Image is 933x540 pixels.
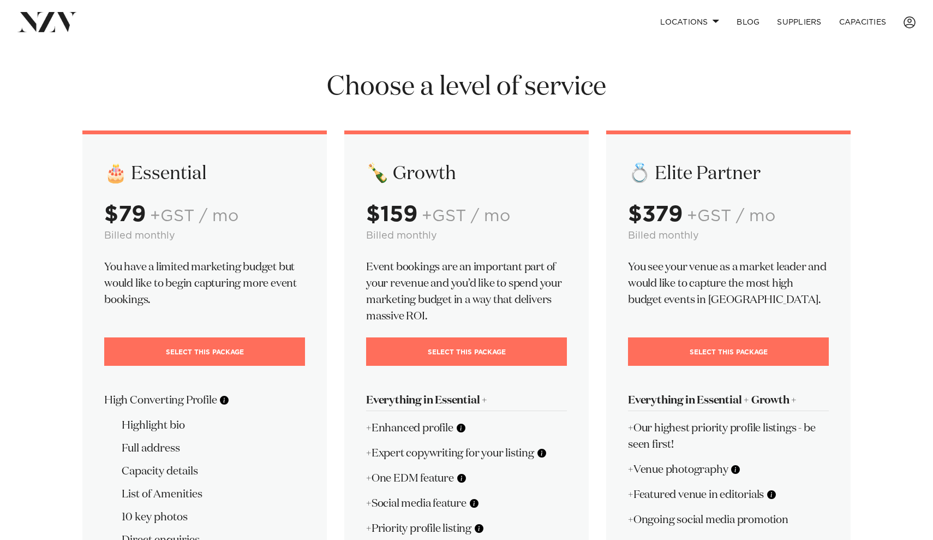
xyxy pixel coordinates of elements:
a: Select This Package [366,337,567,366]
p: You see your venue as a market leader and would like to capture the most high budget events in [G... [628,259,829,308]
a: BLOG [728,10,768,34]
a: Locations [651,10,728,34]
a: Select This Package [628,337,829,366]
span: +GST / mo [687,208,775,224]
li: List of Amenities [122,486,305,502]
strong: $79 [104,204,146,226]
h1: Choose a level of service [82,70,851,104]
a: Select This Package [104,337,305,366]
strong: Everything in Essential + Growth + [628,395,797,406]
p: +Social media feature [366,495,567,512]
p: +Enhanced profile [366,420,567,436]
a: SUPPLIERS [768,10,830,34]
strong: $379 [628,204,683,226]
img: nzv-logo.png [17,12,77,32]
li: Highlight bio [122,417,305,434]
li: Capacity details [122,463,305,479]
small: Billed monthly [628,231,699,241]
p: Event bookings are an important part of your revenue and you’d like to spend your marketing budge... [366,259,567,324]
p: +Our highest priority profile listings - be seen first! [628,420,829,453]
h2: 🍾 Growth [366,162,567,186]
p: High Converting Profile [104,392,305,408]
li: Full address [122,440,305,456]
p: +One EDM feature [366,470,567,486]
p: +Expert copywriting for your listing [366,445,567,461]
p: +Ongoing social media promotion [628,512,829,528]
p: You have a limited marketing budget but would like to begin capturing more event bookings. [104,259,305,308]
strong: Everything in Essential + [366,395,487,406]
h2: 🎂 Essential [104,162,305,186]
small: Billed monthly [104,231,175,241]
span: +GST / mo [422,208,510,224]
small: Billed monthly [366,231,437,241]
p: +Venue photography [628,461,829,478]
a: Capacities [830,10,895,34]
p: +Priority profile listing [366,520,567,537]
h2: 💍 Elite Partner [628,162,829,186]
strong: $159 [366,204,417,226]
span: +GST / mo [150,208,238,224]
li: 10 key photos [122,509,305,525]
p: +Featured venue in editorials [628,486,829,503]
